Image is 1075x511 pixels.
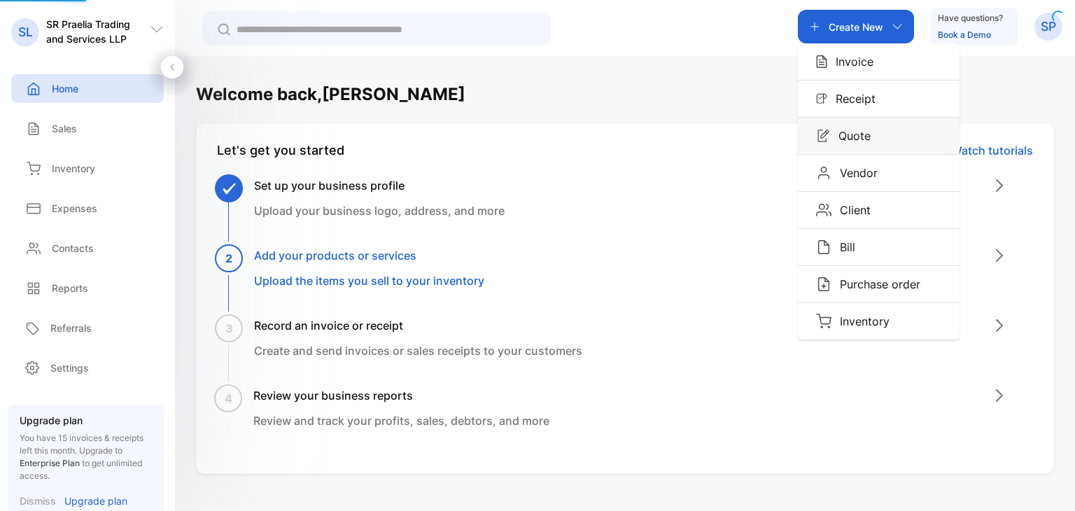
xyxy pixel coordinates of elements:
span: 3 [225,320,233,337]
p: Vendor [831,164,878,181]
img: Icon [816,276,831,292]
h3: Record an invoice or receipt [254,317,582,334]
p: Reports [52,281,88,295]
img: Icon [816,129,830,143]
span: Upgrade to to get unlimited access. [20,445,142,481]
h1: Welcome back, [PERSON_NAME] [196,82,465,107]
h3: Review your business reports [253,387,549,404]
a: Upgrade plan [56,493,127,508]
p: Home [52,81,78,96]
p: SP [1041,17,1056,36]
p: Dismiss [20,493,56,508]
p: Invoice [827,53,873,70]
p: Bill [831,239,855,255]
span: 2 [225,250,232,267]
span: 4 [225,390,232,407]
p: Expenses [52,201,97,216]
img: Icon [816,93,827,104]
button: SP [1034,10,1062,43]
p: Create and send invoices or sales receipts to your customers [254,342,582,359]
a: Book a Demo [938,29,991,40]
p: Quote [830,127,871,144]
p: Upgrade plan [20,413,153,428]
img: Icon [816,314,831,329]
img: Icon [816,239,831,255]
p: Settings [50,360,89,375]
p: Upload your business logo, address, and more [254,202,505,219]
p: You have 15 invoices & receipts left this month. [20,432,153,482]
p: SL [18,23,33,41]
p: Purchase order [831,276,920,293]
p: Sales [52,121,77,136]
p: Contacts [52,241,94,255]
p: Watch tutorials [951,142,1033,159]
span: Enterprise Plan [20,458,80,468]
div: Let's get you started [217,141,344,160]
p: Receipt [827,90,876,107]
p: Client [831,202,871,218]
h3: Set up your business profile [254,177,505,194]
p: Review and track your profits, sales, debtors, and more [253,412,549,429]
p: Have questions? [938,11,1003,25]
p: Create New [829,20,883,34]
p: Upgrade plan [64,493,127,508]
p: SR Praelia Trading and Services LLP [46,17,150,46]
p: Referrals [50,321,92,335]
img: Icon [816,165,831,181]
img: Icon [816,202,831,218]
p: Inventory [831,313,890,330]
button: Create NewIconInvoiceIconReceiptIconQuoteIconVendorIconClientIconBillIconPurchase orderIconInventory [798,10,914,43]
img: Icon [816,55,827,69]
h3: Add your products or services [254,247,484,264]
a: Watch tutorials [929,141,1033,160]
p: Inventory [52,161,95,176]
p: Upload the items you sell to your inventory [254,272,484,289]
